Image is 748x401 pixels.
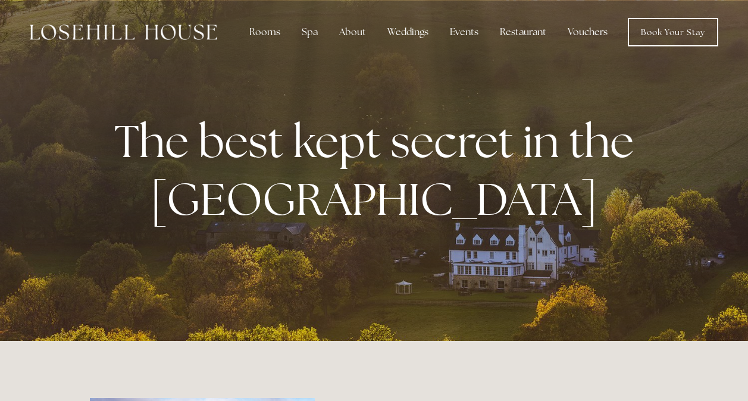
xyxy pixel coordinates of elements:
div: Rooms [240,20,290,44]
div: Weddings [378,20,438,44]
div: Spa [292,20,327,44]
img: Losehill House [30,24,217,40]
strong: The best kept secret in the [GEOGRAPHIC_DATA] [114,112,643,228]
div: Events [440,20,488,44]
a: Book Your Stay [628,18,718,46]
a: Vouchers [558,20,617,44]
div: Restaurant [490,20,556,44]
div: About [330,20,375,44]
